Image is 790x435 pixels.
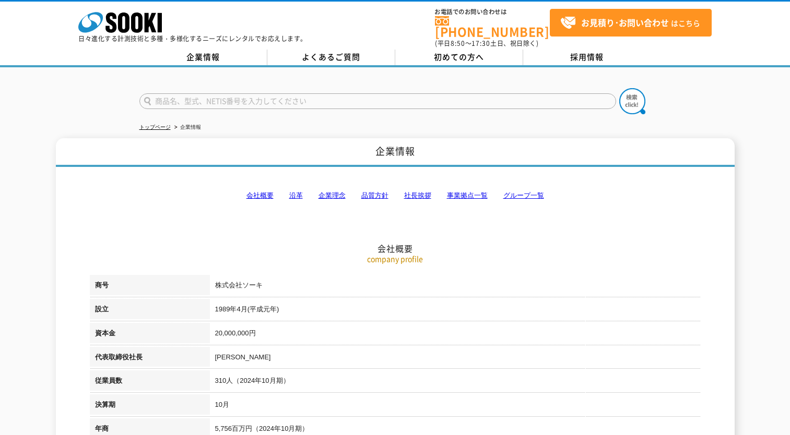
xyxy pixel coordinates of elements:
[550,9,712,37] a: お見積り･お問い合わせはこちら
[435,16,550,38] a: [PHONE_NUMBER]
[435,39,538,48] span: (平日 ～ 土日、祝日除く)
[503,191,544,199] a: グループ一覧
[172,122,201,133] li: 企業情報
[395,50,523,65] a: 初めての方へ
[90,299,210,323] th: 設立
[78,35,307,42] p: 日々進化する計測技術と多種・多様化するニーズにレンタルでお応えします。
[90,370,210,394] th: 従業員数
[90,323,210,347] th: 資本金
[404,191,431,199] a: 社長挨拶
[434,51,484,63] span: 初めての方へ
[210,323,701,347] td: 20,000,000円
[447,191,488,199] a: 事業拠点一覧
[56,138,735,167] h1: 企業情報
[139,93,616,109] input: 商品名、型式、NETIS番号を入力してください
[560,15,700,31] span: はこちら
[90,139,701,254] h2: 会社概要
[451,39,465,48] span: 8:50
[90,347,210,371] th: 代表取締役社長
[619,88,645,114] img: btn_search.png
[246,191,274,199] a: 会社概要
[289,191,303,199] a: 沿革
[471,39,490,48] span: 17:30
[139,50,267,65] a: 企業情報
[139,124,171,130] a: トップページ
[90,394,210,418] th: 決算期
[581,16,669,29] strong: お見積り･お問い合わせ
[267,50,395,65] a: よくあるご質問
[90,275,210,299] th: 商号
[210,370,701,394] td: 310人（2024年10月期）
[210,394,701,418] td: 10月
[210,275,701,299] td: 株式会社ソーキ
[210,299,701,323] td: 1989年4月(平成元年)
[90,253,701,264] p: company profile
[435,9,550,15] span: お電話でのお問い合わせは
[319,191,346,199] a: 企業理念
[523,50,651,65] a: 採用情報
[210,347,701,371] td: [PERSON_NAME]
[361,191,388,199] a: 品質方針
